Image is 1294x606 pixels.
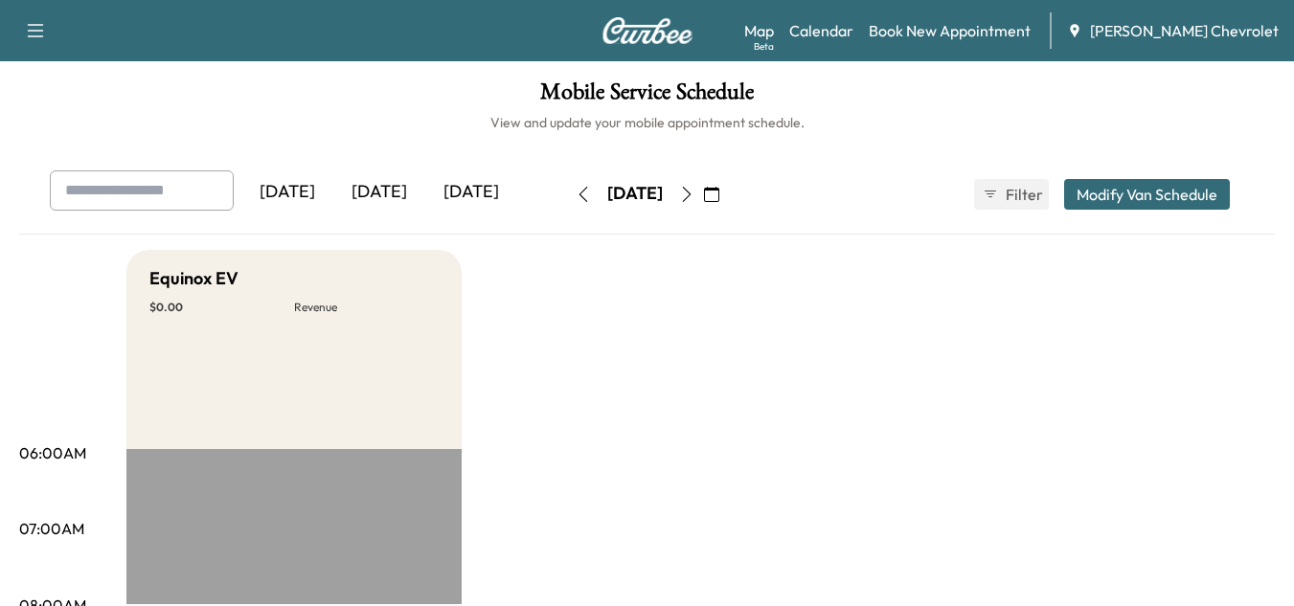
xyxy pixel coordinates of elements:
button: Filter [974,179,1049,210]
div: [DATE] [425,170,517,214]
p: 06:00AM [19,441,86,464]
h5: Equinox EV [149,265,238,292]
p: $ 0.00 [149,300,294,315]
h1: Mobile Service Schedule [19,80,1275,113]
span: Filter [1006,183,1040,206]
div: [DATE] [607,182,663,206]
a: MapBeta [744,19,774,42]
div: [DATE] [333,170,425,214]
span: [PERSON_NAME] Chevrolet [1090,19,1279,42]
a: Book New Appointment [869,19,1031,42]
button: Modify Van Schedule [1064,179,1230,210]
p: Revenue [294,300,439,315]
img: Curbee Logo [602,17,693,44]
p: 07:00AM [19,517,84,540]
div: [DATE] [241,170,333,214]
div: Beta [754,39,774,54]
a: Calendar [789,19,853,42]
h6: View and update your mobile appointment schedule. [19,113,1275,132]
